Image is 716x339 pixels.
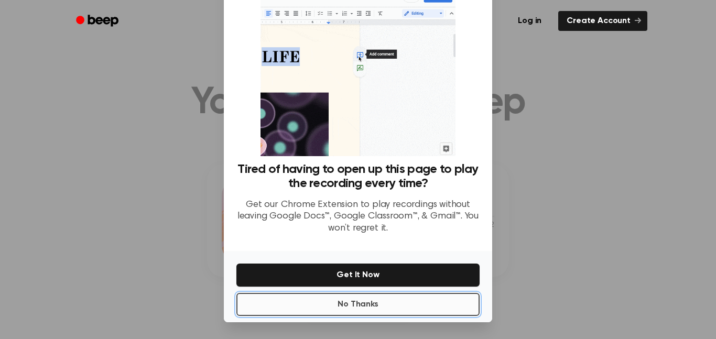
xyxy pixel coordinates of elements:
[69,11,128,31] a: Beep
[236,162,480,191] h3: Tired of having to open up this page to play the recording every time?
[236,264,480,287] button: Get It Now
[558,11,647,31] a: Create Account
[507,9,552,33] a: Log in
[236,293,480,316] button: No Thanks
[236,199,480,235] p: Get our Chrome Extension to play recordings without leaving Google Docs™, Google Classroom™, & Gm...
